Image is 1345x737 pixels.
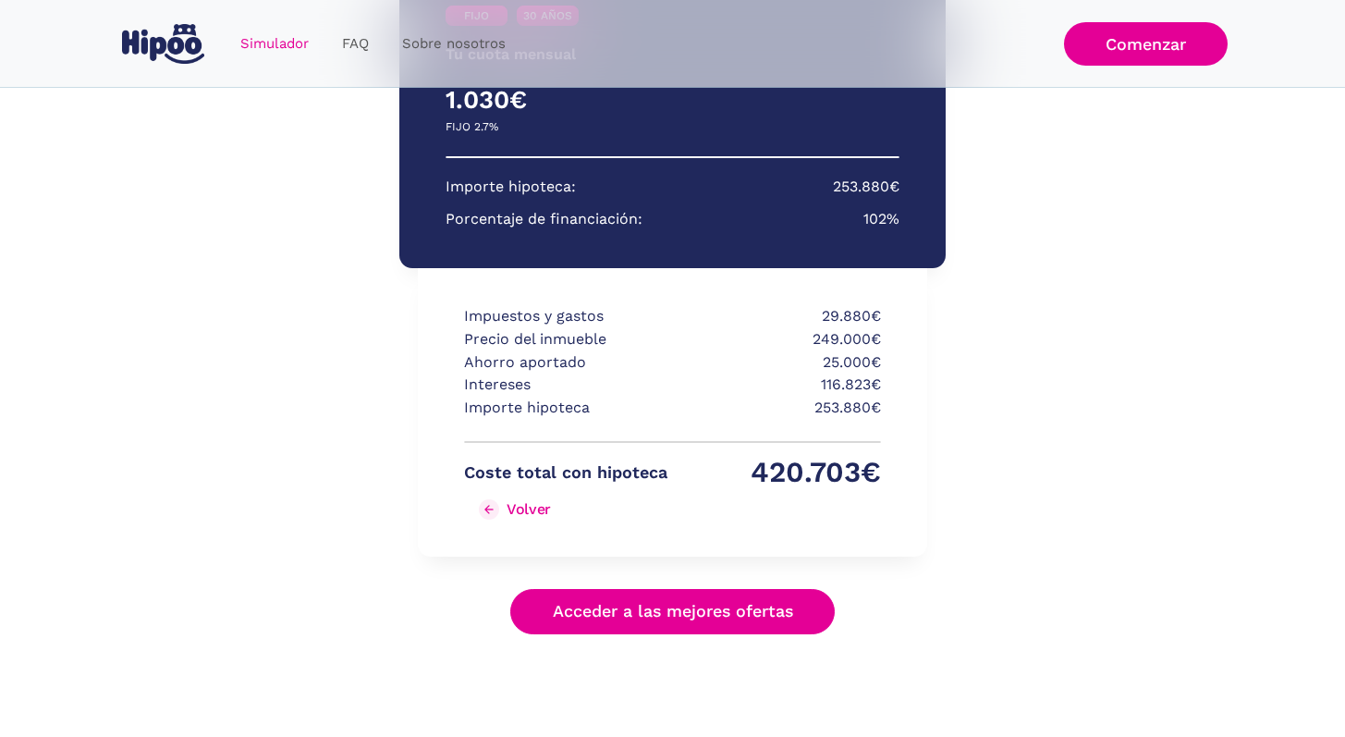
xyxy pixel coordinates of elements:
[678,328,881,351] p: 249.000€
[464,328,667,351] p: Precio del inmueble
[118,17,209,71] a: home
[678,461,881,485] p: 420.703€
[678,351,881,375] p: 25.000€
[678,374,881,397] p: 116.823€
[446,84,673,116] h4: 1.030€
[446,116,498,139] p: FIJO 2.7%
[1064,22,1228,66] a: Comenzar
[464,351,667,375] p: Ahorro aportado
[325,26,385,62] a: FAQ
[464,461,667,485] p: Coste total con hipoteca
[833,176,899,199] p: 253.880€
[464,397,667,420] p: Importe hipoteca
[678,305,881,328] p: 29.880€
[863,208,899,231] p: 102%
[464,374,667,397] p: Intereses
[446,208,642,231] p: Porcentaje de financiación:
[464,495,667,524] a: Volver
[464,305,667,328] p: Impuestos y gastos
[446,176,576,199] p: Importe hipoteca:
[385,26,522,62] a: Sobre nosotros
[510,589,836,634] a: Acceder a las mejores ofertas
[507,500,551,518] div: Volver
[678,397,881,420] p: 253.880€
[224,26,325,62] a: Simulador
